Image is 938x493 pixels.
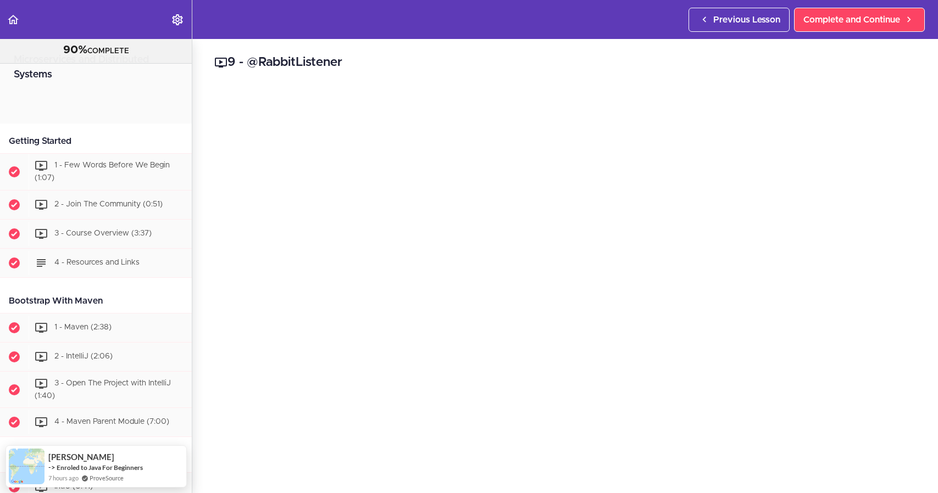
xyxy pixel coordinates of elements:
a: Previous Lesson [689,8,790,32]
h2: 9 - @RabbitListener [214,53,916,72]
span: [PERSON_NAME] [48,452,114,462]
span: Intro (0:41) [54,483,93,491]
svg: Back to course curriculum [7,13,20,26]
span: -> [48,463,55,472]
a: ProveSource [90,473,124,483]
span: 3 - Open The Project with IntelliJ (1:40) [35,379,171,400]
span: 1 - Maven (2:38) [54,323,112,331]
div: COMPLETE [14,43,178,58]
span: 3 - Course Overview (3:37) [54,229,152,237]
a: Complete and Continue [794,8,925,32]
span: Previous Lesson [713,13,780,26]
span: Complete and Continue [803,13,900,26]
span: 90% [63,44,87,55]
a: Enroled to Java For Beginners [57,463,143,472]
span: 2 - IntelliJ (2:06) [54,352,113,360]
span: 1 - Few Words Before We Begin (1:07) [35,161,170,182]
span: 7 hours ago [48,473,79,483]
span: 2 - Join The Community (0:51) [54,200,163,208]
span: 4 - Maven Parent Module (7:00) [54,418,169,426]
img: provesource social proof notification image [9,449,45,484]
svg: Settings Menu [171,13,184,26]
span: 4 - Resources and Links [54,259,140,266]
iframe: Video Player [214,88,916,483]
